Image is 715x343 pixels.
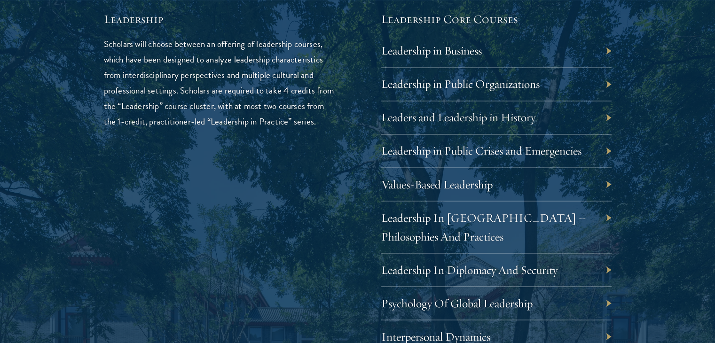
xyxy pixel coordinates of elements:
a: Values-Based Leadership [381,177,493,191]
h5: Leadership [104,11,334,27]
a: Leadership In [GEOGRAPHIC_DATA] – Philosophies And Practices [381,210,586,243]
p: Scholars will choose between an offering of leadership courses, which have been designed to analy... [104,36,334,129]
a: Leadership in Business [381,43,482,58]
a: Leadership In Diplomacy And Security [381,262,558,277]
h5: Leadership Core Courses [381,11,612,27]
a: Psychology Of Global Leadership [381,296,533,310]
a: Leadership in Public Organizations [381,77,540,91]
a: Leaders and Leadership in History [381,110,535,125]
a: Leadership in Public Crises and Emergencies [381,143,581,158]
